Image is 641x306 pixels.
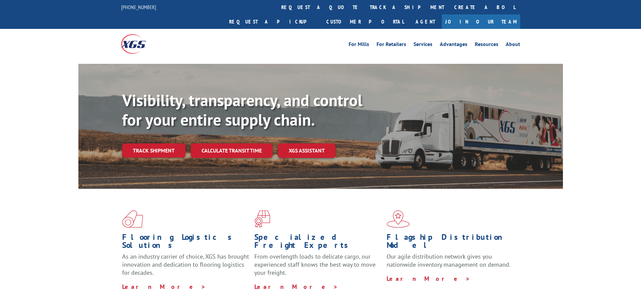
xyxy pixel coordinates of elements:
img: xgs-icon-total-supply-chain-intelligence-red [122,210,143,228]
h1: Specialized Freight Experts [254,233,382,253]
img: xgs-icon-flagship-distribution-model-red [387,210,410,228]
a: Join Our Team [442,14,520,29]
a: For Retailers [377,42,406,49]
span: Our agile distribution network gives you nationwide inventory management on demand. [387,253,510,268]
h1: Flagship Distribution Model [387,233,514,253]
a: For Mills [349,42,369,49]
a: Customer Portal [321,14,409,29]
a: [PHONE_NUMBER] [121,4,156,10]
a: Learn More > [122,283,206,291]
b: Visibility, transparency, and control for your entire supply chain. [122,90,362,130]
a: Request a pickup [224,14,321,29]
a: About [506,42,520,49]
img: xgs-icon-focused-on-flooring-red [254,210,270,228]
span: As an industry carrier of choice, XGS has brought innovation and dedication to flooring logistics... [122,253,249,276]
p: From overlength loads to delicate cargo, our experienced staff knows the best way to move your fr... [254,253,382,282]
a: Agent [409,14,442,29]
h1: Flooring Logistics Solutions [122,233,249,253]
a: Services [414,42,432,49]
a: Track shipment [122,143,185,158]
a: Calculate transit time [191,143,273,158]
a: Resources [475,42,498,49]
a: Learn More > [387,275,470,282]
a: XGS ASSISTANT [278,143,335,158]
a: Advantages [440,42,467,49]
a: Learn More > [254,283,338,291]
